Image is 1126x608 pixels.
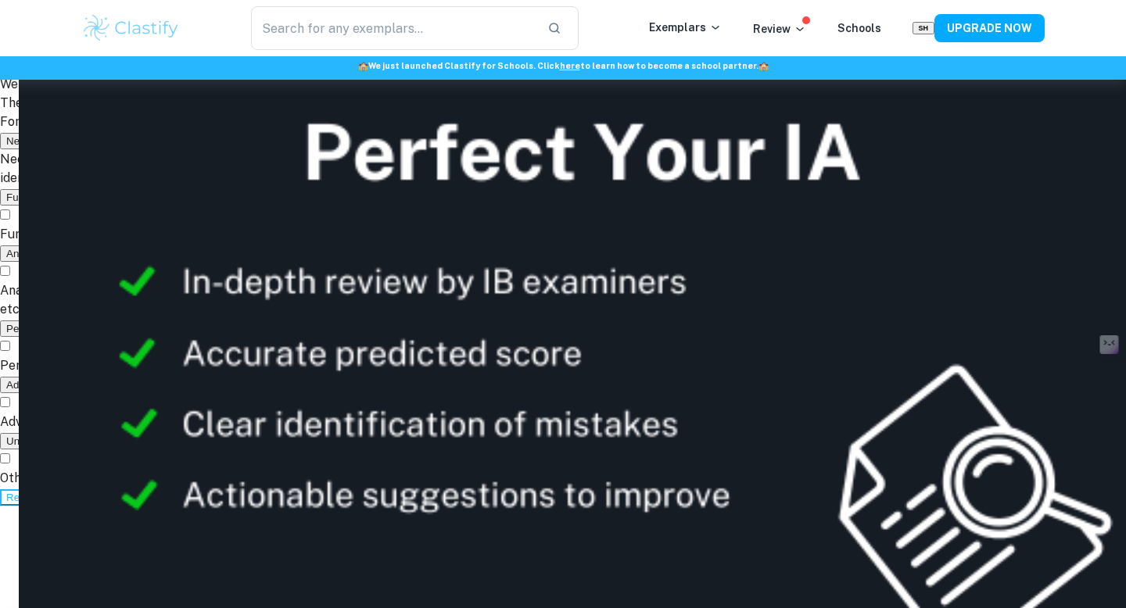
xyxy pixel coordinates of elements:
p: Review [753,20,806,38]
button: UPGRADE NOW [934,14,1045,42]
span: 🏫 [358,61,368,70]
a: here [560,61,580,70]
h6: We just launched Clastify for Schools. Click to learn how to become a school partner. [3,59,1123,72]
button: SH [913,22,934,34]
a: Schools [837,22,881,34]
input: Search for any exemplars... [251,6,535,50]
img: Clastify logo [81,13,181,44]
h6: SH [919,24,928,32]
p: Exemplars [649,19,722,36]
span: 🏫 [758,61,769,70]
